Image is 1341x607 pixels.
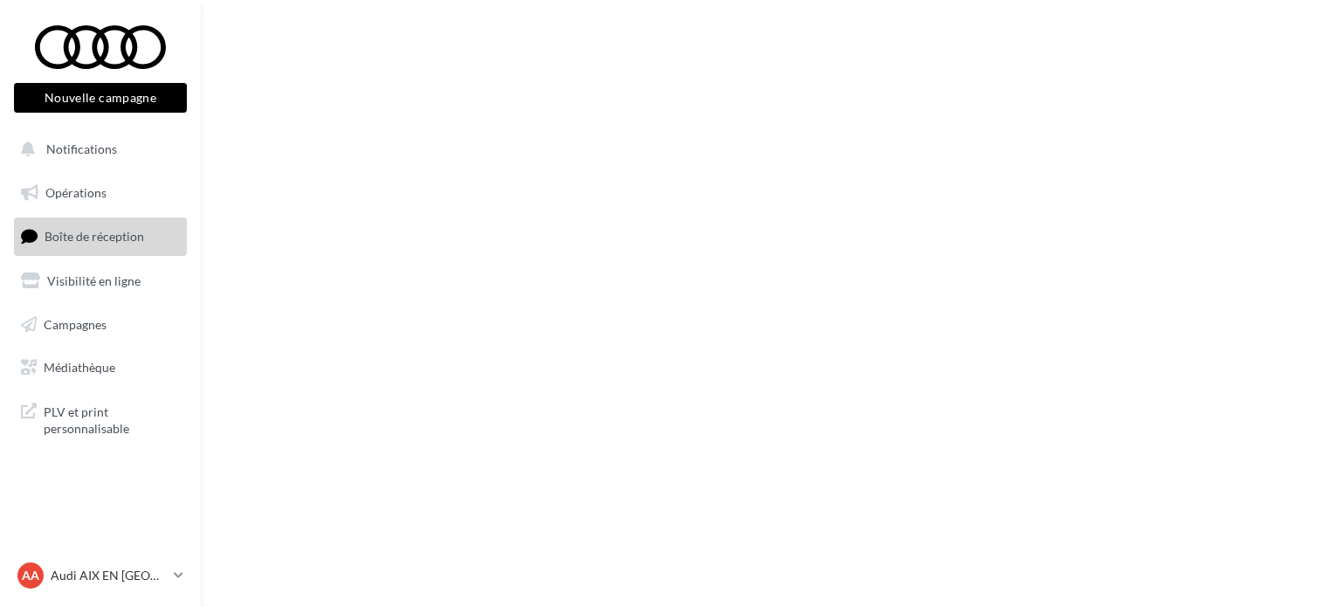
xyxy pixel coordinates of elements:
button: Nouvelle campagne [14,83,187,113]
span: Campagnes [44,316,107,331]
a: Campagnes [10,307,190,343]
p: Audi AIX EN [GEOGRAPHIC_DATA] [51,567,167,584]
span: Boîte de réception [45,229,144,244]
a: AA Audi AIX EN [GEOGRAPHIC_DATA] [14,559,187,592]
span: PLV et print personnalisable [44,400,180,438]
a: Médiathèque [10,349,190,386]
button: Notifications [10,131,183,168]
span: Visibilité en ligne [47,273,141,288]
span: Notifications [46,141,117,156]
a: Opérations [10,175,190,211]
span: Médiathèque [44,360,115,375]
a: Visibilité en ligne [10,263,190,300]
a: Boîte de réception [10,217,190,255]
span: AA [22,567,39,584]
span: Opérations [45,185,107,200]
a: PLV et print personnalisable [10,393,190,445]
